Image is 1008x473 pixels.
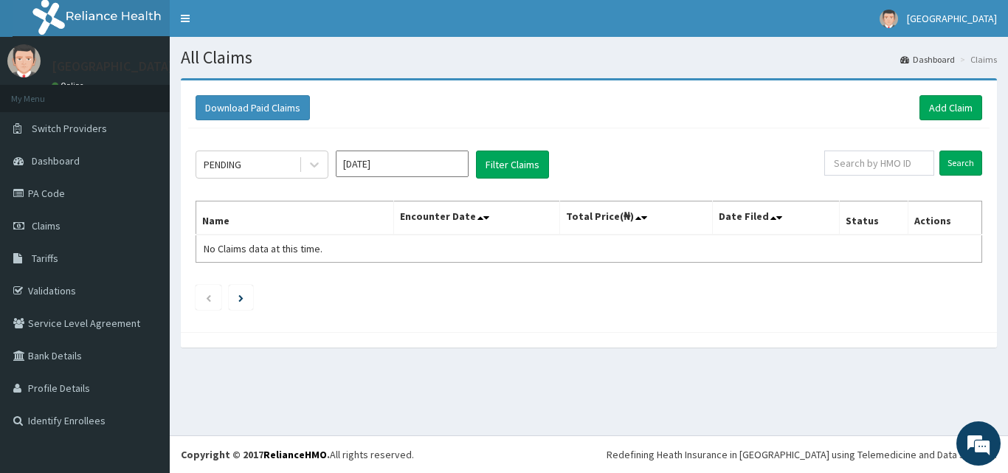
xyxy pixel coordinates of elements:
a: Online [52,80,87,91]
p: [GEOGRAPHIC_DATA] [52,60,173,73]
span: Dashboard [32,154,80,168]
button: Filter Claims [476,151,549,179]
span: No Claims data at this time. [204,242,322,255]
th: Encounter Date [394,201,559,235]
th: Total Price(₦) [559,201,713,235]
span: Switch Providers [32,122,107,135]
th: Date Filed [713,201,840,235]
h1: All Claims [181,48,997,67]
div: Redefining Heath Insurance in [GEOGRAPHIC_DATA] using Telemedicine and Data Science! [607,447,997,462]
input: Select Month and Year [336,151,469,177]
a: Next page [238,291,244,304]
a: RelianceHMO [263,448,327,461]
a: Add Claim [919,95,982,120]
a: Previous page [205,291,212,304]
input: Search by HMO ID [824,151,934,176]
footer: All rights reserved. [170,435,1008,473]
button: Download Paid Claims [196,95,310,120]
a: Dashboard [900,53,955,66]
th: Name [196,201,394,235]
span: Claims [32,219,61,232]
img: User Image [7,44,41,77]
span: [GEOGRAPHIC_DATA] [907,12,997,25]
li: Claims [956,53,997,66]
th: Actions [908,201,981,235]
div: PENDING [204,157,241,172]
input: Search [939,151,982,176]
img: User Image [880,10,898,28]
strong: Copyright © 2017 . [181,448,330,461]
span: Tariffs [32,252,58,265]
th: Status [840,201,908,235]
